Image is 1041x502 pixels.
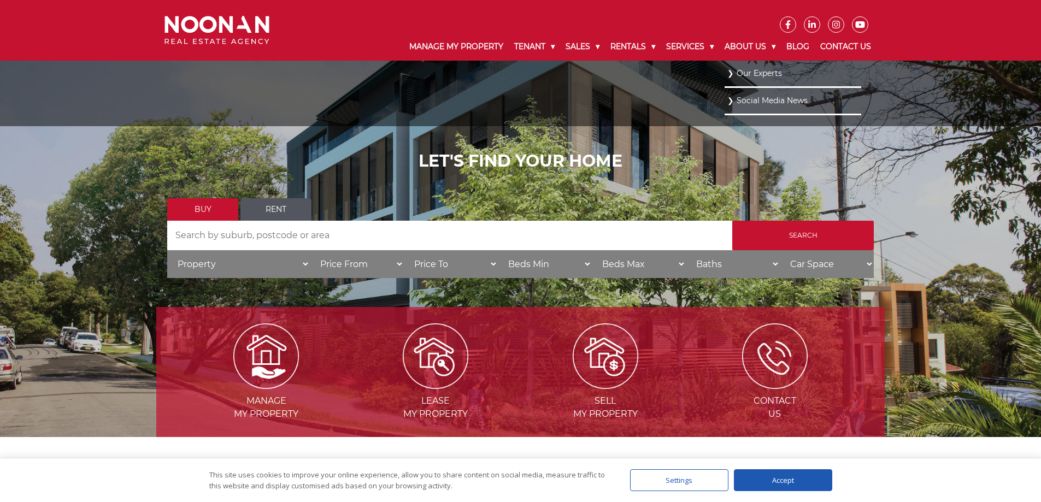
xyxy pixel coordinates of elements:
span: Sell my Property [522,394,689,421]
a: Services [661,33,719,61]
h1: LET'S FIND YOUR HOME [167,151,874,171]
div: Accept [734,469,832,491]
div: Settings [630,469,728,491]
img: ICONS [742,323,808,389]
input: Search by suburb, postcode or area [167,221,732,250]
img: Sell my property [573,323,638,389]
a: Our Experts [727,66,858,81]
img: Lease my property [403,323,468,389]
a: Manage My Property [404,33,509,61]
a: Social Media News [727,93,858,108]
span: Manage my Property [183,394,350,421]
a: Rent [240,198,311,221]
span: Contact Us [691,394,858,421]
span: Lease my Property [352,394,519,421]
a: Sales [560,33,605,61]
img: Noonan Real Estate Agency [164,16,269,45]
a: Managemy Property [183,350,350,419]
a: Rentals [605,33,661,61]
a: Contact Us [815,33,877,61]
a: About Us [719,33,781,61]
a: Leasemy Property [352,350,519,419]
a: Buy [167,198,238,221]
img: Manage my Property [233,323,299,389]
a: ContactUs [691,350,858,419]
div: This site uses cookies to improve your online experience, allow you to share content on social me... [209,469,608,491]
a: Blog [781,33,815,61]
a: Sellmy Property [522,350,689,419]
a: Tenant [509,33,560,61]
input: Search [732,221,874,250]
